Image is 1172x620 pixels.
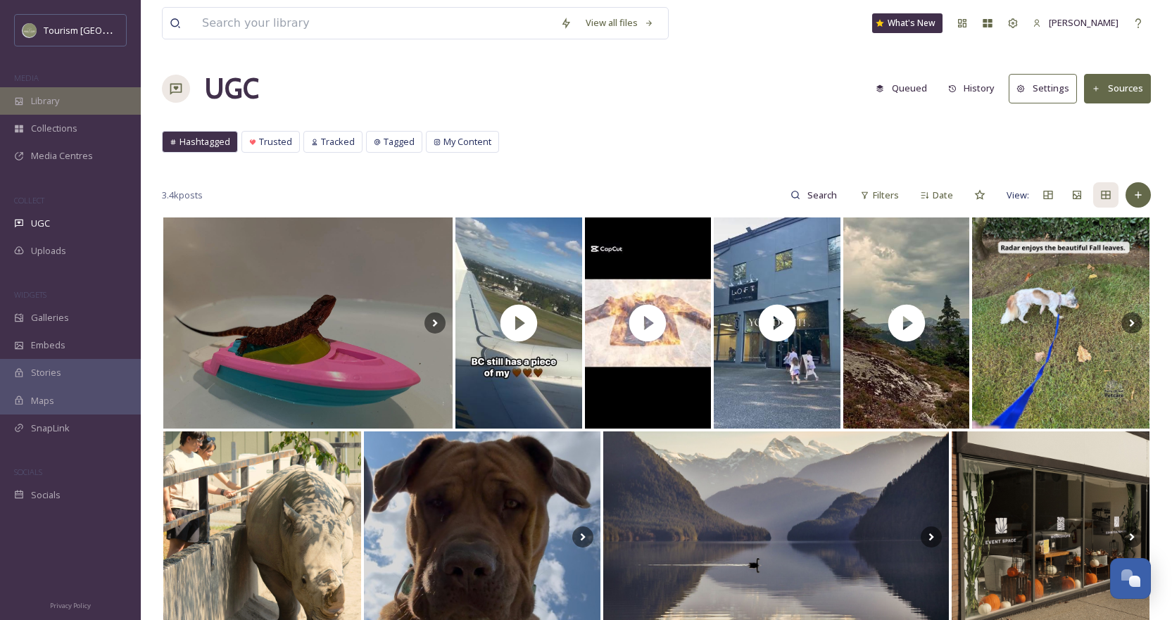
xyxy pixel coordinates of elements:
span: Collections [31,122,77,135]
a: Settings [1009,74,1084,103]
span: Privacy Policy [50,601,91,610]
button: Queued [869,75,934,102]
input: Search your library [195,8,553,39]
span: Stories [31,366,61,379]
button: Open Chat [1110,558,1151,599]
img: thumbnail [714,217,840,429]
span: 3.4k posts [162,189,203,202]
span: Filters [873,189,899,202]
span: Library [31,94,59,108]
span: Embeds [31,339,65,352]
a: What's New [872,13,943,33]
img: Abbotsford_Snapsea.png [23,23,37,37]
button: Sources [1084,74,1151,103]
span: SOCIALS [14,467,42,477]
a: View all files [579,9,661,37]
span: View: [1007,189,1029,202]
span: My Content [443,135,491,148]
span: UGC [31,217,50,230]
span: Hashtagged [179,135,230,148]
span: SnapLink [31,422,70,435]
img: thumbnail [843,217,970,429]
img: thumbnail [584,217,711,429]
span: MEDIA [14,72,39,83]
img: Today is the Fall Equinox and this week is National Dog Week. So to celebrate we are featuring ou... [972,217,1149,429]
span: WIDGETS [14,289,46,300]
span: Uploads [31,244,66,258]
img: Medusa on her boat is a ✨ vibe ✨ #DragonDistrict #DragonDistrictBeardies #FraserValley #beardeddr... [163,217,453,429]
span: Galleries [31,311,69,324]
a: History [941,75,1009,102]
a: Queued [869,75,941,102]
a: Privacy Policy [50,596,91,613]
span: Maps [31,394,54,407]
span: Tracked [321,135,355,148]
a: UGC [204,68,259,110]
span: COLLECT [14,195,44,205]
span: Date [933,189,953,202]
span: Tagged [384,135,415,148]
button: Settings [1009,74,1077,103]
img: thumbnail [455,217,582,429]
button: History [941,75,1002,102]
input: Search [800,181,846,209]
span: Tourism [GEOGRAPHIC_DATA] [44,23,170,37]
span: [PERSON_NAME] [1049,16,1119,29]
span: Media Centres [31,149,93,163]
span: Trusted [259,135,292,148]
a: [PERSON_NAME] [1026,9,1126,37]
span: Socials [31,488,61,502]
